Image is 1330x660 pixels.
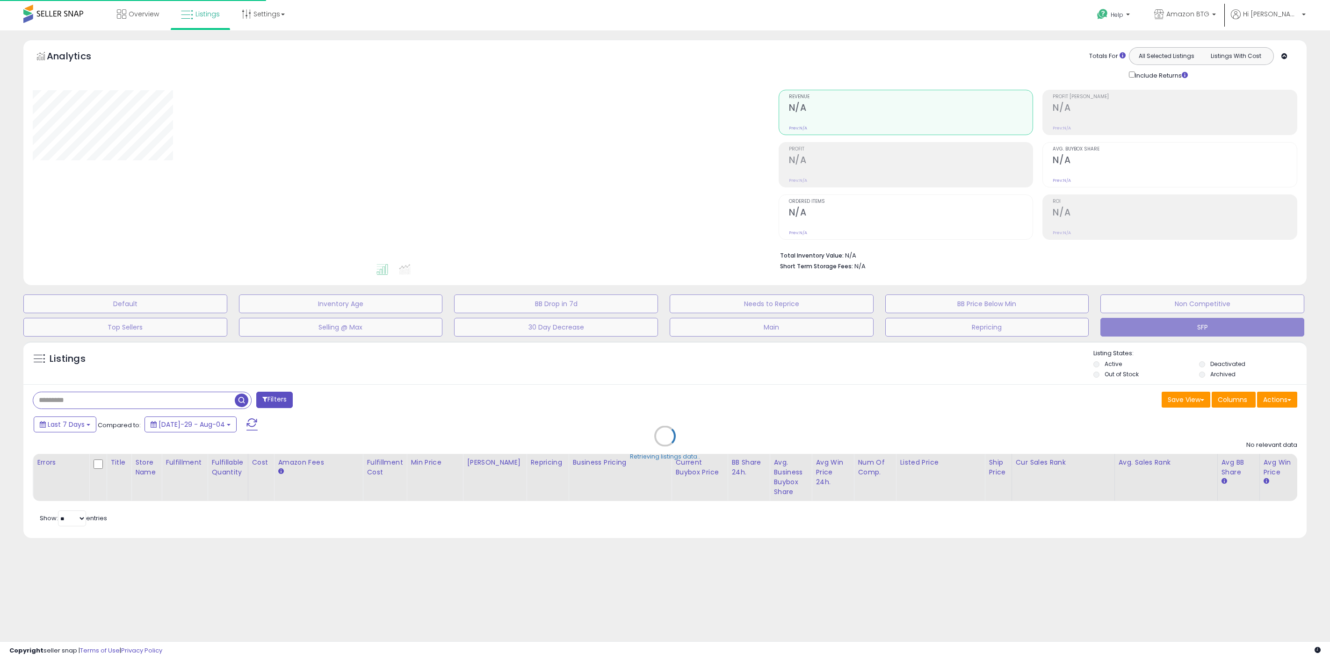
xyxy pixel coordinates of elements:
[1111,11,1123,19] span: Help
[1100,294,1304,313] button: Non Competitive
[1122,70,1199,80] div: Include Returns
[780,251,844,259] b: Total Inventory Value:
[789,147,1033,152] span: Profit
[780,262,853,270] b: Short Term Storage Fees:
[1053,199,1297,204] span: ROI
[1053,155,1297,167] h2: N/A
[780,249,1290,260] li: N/A
[789,178,807,183] small: Prev: N/A
[1053,207,1297,220] h2: N/A
[1053,178,1071,183] small: Prev: N/A
[23,294,227,313] button: Default
[1053,147,1297,152] span: Avg. Buybox Share
[195,9,220,19] span: Listings
[885,294,1089,313] button: BB Price Below Min
[1053,94,1297,100] span: Profit [PERSON_NAME]
[1132,50,1201,62] button: All Selected Listings
[1166,9,1209,19] span: Amazon BTG
[1053,230,1071,236] small: Prev: N/A
[454,318,658,337] button: 30 Day Decrease
[789,102,1033,115] h2: N/A
[885,318,1089,337] button: Repricing
[1053,125,1071,131] small: Prev: N/A
[670,294,874,313] button: Needs to Reprice
[239,294,443,313] button: Inventory Age
[23,318,227,337] button: Top Sellers
[47,50,109,65] h5: Analytics
[1201,50,1271,62] button: Listings With Cost
[630,452,700,461] div: Retrieving listings data..
[854,262,866,271] span: N/A
[670,318,874,337] button: Main
[789,230,807,236] small: Prev: N/A
[1053,102,1297,115] h2: N/A
[1090,1,1139,30] a: Help
[789,199,1033,204] span: Ordered Items
[1097,8,1108,20] i: Get Help
[1100,318,1304,337] button: SFP
[1243,9,1299,19] span: Hi [PERSON_NAME]
[789,125,807,131] small: Prev: N/A
[239,318,443,337] button: Selling @ Max
[789,207,1033,220] h2: N/A
[1231,9,1306,30] a: Hi [PERSON_NAME]
[789,155,1033,167] h2: N/A
[789,94,1033,100] span: Revenue
[1089,52,1126,61] div: Totals For
[129,9,159,19] span: Overview
[454,294,658,313] button: BB Drop in 7d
